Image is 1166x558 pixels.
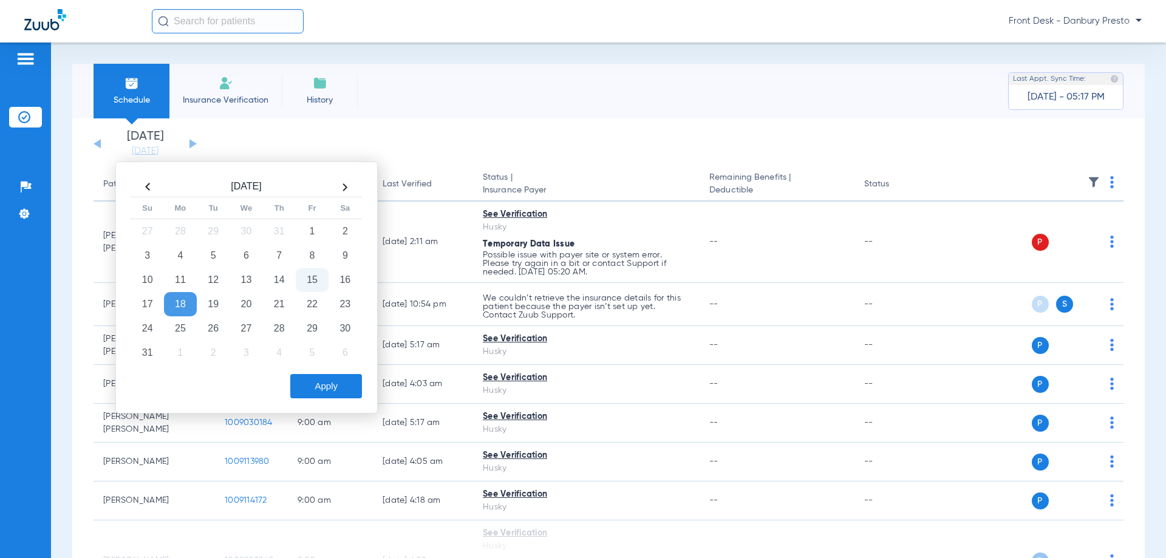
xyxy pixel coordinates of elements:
[109,145,182,157] a: [DATE]
[103,178,157,191] div: Patient Name
[313,76,327,90] img: History
[473,168,700,202] th: Status |
[1032,296,1049,313] span: P
[1110,176,1114,188] img: group-dot-blue.svg
[483,488,690,501] div: See Verification
[483,221,690,234] div: Husky
[483,423,690,436] div: Husky
[709,457,718,466] span: --
[225,418,273,427] span: 1009030184
[709,184,844,197] span: Deductible
[225,496,267,505] span: 1009114172
[483,345,690,358] div: Husky
[373,283,473,326] td: [DATE] 10:54 PM
[383,178,463,191] div: Last Verified
[854,404,936,443] td: --
[1088,176,1100,188] img: filter.svg
[383,178,432,191] div: Last Verified
[1056,296,1073,313] span: S
[373,365,473,404] td: [DATE] 4:03 AM
[373,481,473,520] td: [DATE] 4:18 AM
[103,94,160,106] span: Schedule
[483,384,690,397] div: Husky
[103,178,205,191] div: Patient Name
[709,237,718,246] span: --
[373,443,473,481] td: [DATE] 4:05 AM
[483,527,690,540] div: See Verification
[1032,234,1049,251] span: P
[1110,494,1114,506] img: group-dot-blue.svg
[483,240,574,248] span: Temporary Data Issue
[483,294,690,319] p: We couldn’t retrieve the insurance details for this patient because the payer isn’t set up yet. C...
[152,9,304,33] input: Search for patients
[709,496,718,505] span: --
[483,410,690,423] div: See Verification
[1110,75,1119,83] img: last sync help info
[1013,73,1086,85] span: Last Appt. Sync Time:
[709,341,718,349] span: --
[1110,298,1114,310] img: group-dot-blue.svg
[290,374,362,398] button: Apply
[854,365,936,404] td: --
[1110,378,1114,390] img: group-dot-blue.svg
[164,177,329,197] th: [DATE]
[483,333,690,345] div: See Verification
[109,131,182,157] li: [DATE]
[1110,455,1114,468] img: group-dot-blue.svg
[1032,376,1049,393] span: P
[1032,415,1049,432] span: P
[291,94,349,106] span: History
[483,501,690,514] div: Husky
[700,168,854,202] th: Remaining Benefits |
[373,404,473,443] td: [DATE] 5:17 AM
[124,76,139,90] img: Schedule
[1032,337,1049,354] span: P
[483,251,690,276] p: Possible issue with payer site or system error. Please try again in a bit or contact Support if n...
[225,457,270,466] span: 1009113980
[1110,339,1114,351] img: group-dot-blue.svg
[854,283,936,326] td: --
[16,52,35,66] img: hamburger-icon
[94,404,215,443] td: [PERSON_NAME] [PERSON_NAME]
[1028,91,1105,103] span: [DATE] - 05:17 PM
[24,9,66,30] img: Zuub Logo
[158,16,169,27] img: Search Icon
[94,443,215,481] td: [PERSON_NAME]
[1110,417,1114,429] img: group-dot-blue.svg
[483,184,690,197] span: Insurance Payer
[288,404,373,443] td: 9:00 AM
[854,481,936,520] td: --
[483,449,690,462] div: See Verification
[288,481,373,520] td: 9:00 AM
[854,202,936,283] td: --
[709,418,718,427] span: --
[483,540,690,553] div: Husky
[1105,500,1166,558] iframe: Chat Widget
[709,300,718,308] span: --
[483,462,690,475] div: Husky
[709,379,718,388] span: --
[94,481,215,520] td: [PERSON_NAME]
[373,202,473,283] td: [DATE] 2:11 AM
[373,326,473,365] td: [DATE] 5:17 AM
[483,208,690,221] div: See Verification
[219,76,233,90] img: Manual Insurance Verification
[1009,15,1142,27] span: Front Desk - Danbury Presto
[854,168,936,202] th: Status
[1110,236,1114,248] img: group-dot-blue.svg
[854,326,936,365] td: --
[483,372,690,384] div: See Verification
[854,443,936,481] td: --
[1032,454,1049,471] span: P
[1032,492,1049,509] span: P
[288,443,373,481] td: 9:00 AM
[179,94,273,106] span: Insurance Verification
